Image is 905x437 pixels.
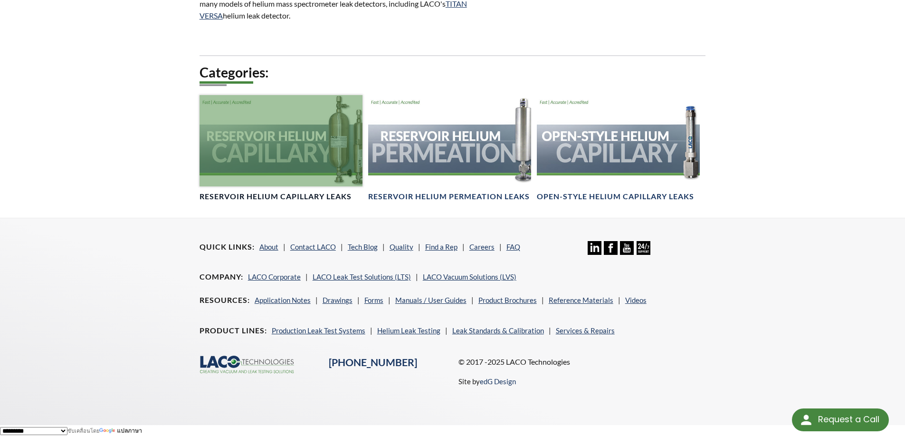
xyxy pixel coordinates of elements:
a: [PHONE_NUMBER] [329,356,417,369]
h4: Reservoir Helium Permeation Leaks [368,192,530,202]
p: © 2017 -2025 LACO Technologies [458,356,706,368]
a: Manuals / User Guides [395,296,467,304]
div: Request a Call [818,408,879,430]
a: Careers [469,243,495,251]
h4: Resources [200,295,250,305]
h4: Open-Style Helium Capillary Leaks [537,192,694,202]
a: Helium Leak Testing [377,326,440,335]
a: Production Leak Test Systems [272,326,365,335]
img: round button [799,412,814,427]
a: Product Brochures [478,296,537,304]
h4: Company [200,272,243,282]
h4: Product Lines [200,326,267,336]
div: Request a Call [792,408,889,431]
h4: Quick Links [200,242,255,252]
a: LACO Vacuum Solutions (LVS) [423,272,516,281]
a: Reservoir Helium PermeationReservoir Helium Permeation Leaks [368,95,531,202]
a: edG Design [480,377,516,386]
a: Quality [390,243,413,251]
h2: Categories: [200,64,706,81]
a: Tech Blog [348,243,378,251]
a: 24/7 Support [637,248,650,256]
a: Forms [364,296,383,304]
a: Application Notes [255,296,311,304]
img: 24/7 Support Icon [637,241,650,255]
a: LACO Corporate [248,272,301,281]
a: Contact LACO [290,243,336,251]
p: Site by [458,376,516,387]
a: Leak Standards & Calibration [452,326,544,335]
a: Find a Rep [425,243,457,251]
a: Drawings [323,296,352,304]
a: แปลภาษา [99,427,142,434]
a: Reservoir Helium Capillary headerReservoir Helium Capillary Leaks [200,95,362,202]
a: About [259,243,278,251]
a: Open-Style Helium Capillary headerOpen-Style Helium Capillary Leaks [537,95,700,202]
a: Reference Materials [549,296,613,304]
h4: Reservoir Helium Capillary Leaks [200,192,352,202]
img: Google แปลภาษา [99,428,117,434]
a: Services & Repairs [556,326,615,335]
a: Videos [625,296,647,304]
a: LACO Leak Test Solutions (LTS) [313,272,411,281]
a: FAQ [506,243,520,251]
